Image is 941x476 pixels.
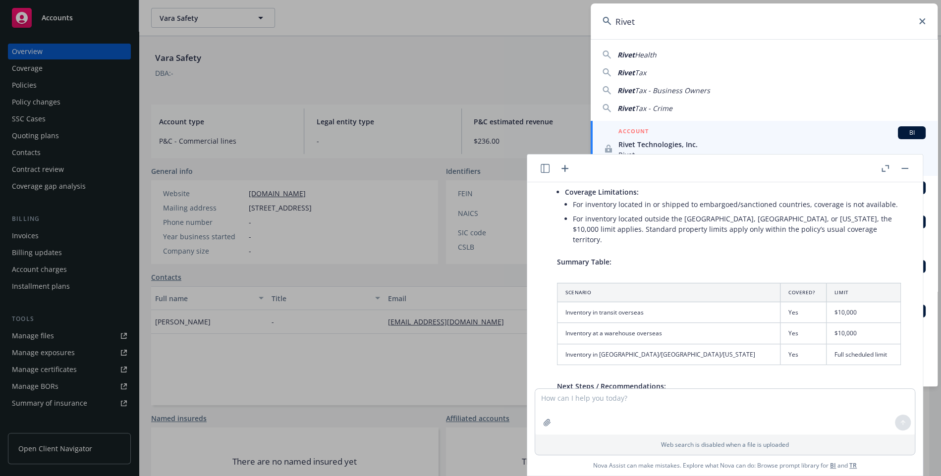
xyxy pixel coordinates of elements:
[541,440,909,449] p: Web search is disabled when a file is uploaded
[617,68,635,77] span: Rivet
[826,344,900,365] td: Full scheduled limit
[635,68,646,77] span: Tax
[780,283,826,302] th: Covered?
[780,344,826,365] td: Yes
[826,283,900,302] th: Limit
[635,50,657,59] span: Health
[557,323,780,344] td: Inventory at a warehouse overseas
[591,3,938,39] input: Search...
[618,126,649,138] h5: ACCOUNT
[826,323,900,344] td: $10,000
[902,128,922,137] span: BI
[780,323,826,344] td: Yes
[849,461,857,470] a: TR
[593,455,857,476] span: Nova Assist can make mistakes. Explore what Nova can do: Browse prompt library for and
[557,381,666,391] span: Next Steps / Recommendations:
[617,104,635,113] span: Rivet
[618,139,926,150] span: Rivet Technologies, Inc.
[826,302,900,323] td: $10,000
[780,302,826,323] td: Yes
[573,197,901,212] li: For inventory located in or shipped to embargoed/sanctioned countries, coverage is not available.
[557,257,611,266] span: Summary Table:
[617,50,635,59] span: Rivet
[635,104,672,113] span: Tax - Crime
[635,86,710,95] span: Tax - Business Owners
[557,302,780,323] td: Inventory in transit overseas
[557,283,780,302] th: Scenario
[617,86,635,95] span: Rivet
[573,212,901,247] li: For inventory located outside the [GEOGRAPHIC_DATA], [GEOGRAPHIC_DATA], or [US_STATE], the $10,00...
[565,187,639,197] span: Coverage Limitations:
[618,150,926,160] span: Rivet
[830,461,836,470] a: BI
[557,344,780,365] td: Inventory in [GEOGRAPHIC_DATA]/[GEOGRAPHIC_DATA]/[US_STATE]
[591,121,938,176] a: ACCOUNTBIRivet Technologies, Inc.RivetPlease add yourself to the servicing team of the account to...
